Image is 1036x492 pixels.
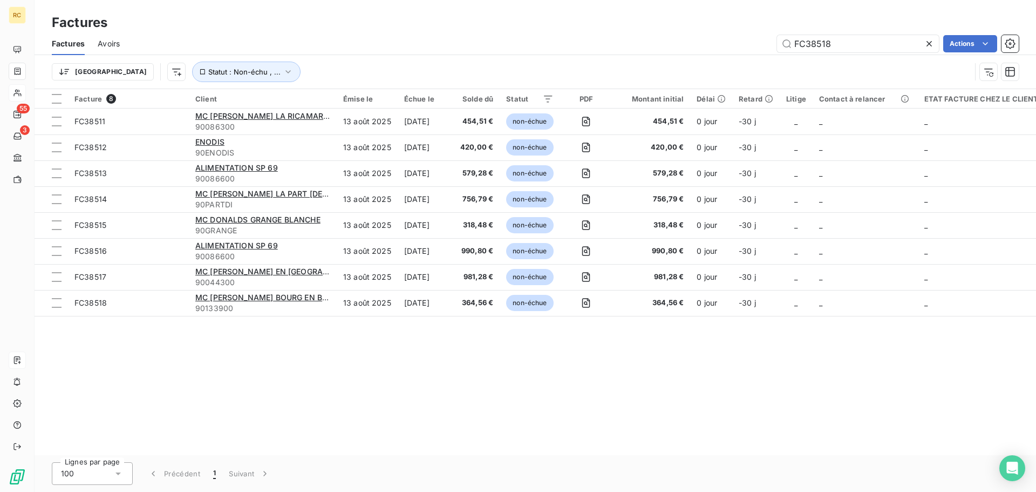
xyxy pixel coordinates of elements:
span: ALIMENTATION SP 69 [195,241,278,250]
td: [DATE] [398,290,454,316]
span: _ [819,272,822,281]
span: _ [924,169,928,178]
span: FC38518 [74,298,107,307]
div: RC [9,6,26,24]
span: -30 j [739,220,756,230]
span: MC [PERSON_NAME] EN [GEOGRAPHIC_DATA] [195,267,366,276]
span: 90133900 [195,303,330,314]
span: FC38515 [74,220,106,230]
span: _ [819,143,822,152]
span: FC38517 [74,272,106,281]
span: _ [794,117,798,126]
span: _ [924,194,928,204]
td: 13 août 2025 [337,264,398,290]
td: 0 jour [690,109,732,134]
span: non-échue [506,243,553,259]
td: [DATE] [398,160,454,186]
button: Précédent [141,462,207,485]
span: 990,80 € [460,246,493,257]
div: Contact à relancer [819,95,911,103]
span: non-échue [506,113,553,130]
div: Délai [697,95,726,103]
div: Montant initial [619,95,684,103]
span: _ [794,298,798,307]
span: -30 j [739,194,756,204]
span: _ [794,272,798,281]
span: _ [819,246,822,255]
span: 990,80 € [619,246,684,257]
span: 579,28 € [460,168,493,179]
span: _ [819,298,822,307]
span: 981,28 € [619,272,684,282]
span: -30 j [739,117,756,126]
span: 318,48 € [619,220,684,231]
span: non-échue [506,295,553,311]
span: _ [924,117,928,126]
span: _ [819,169,822,178]
td: 13 août 2025 [337,290,398,316]
span: ENODIS [195,137,224,146]
span: 90GRANGE [195,225,330,236]
span: Factures [52,38,85,49]
span: FC38512 [74,143,107,152]
span: 981,28 € [460,272,493,282]
h3: Factures [52,13,107,32]
td: [DATE] [398,186,454,212]
span: 1 [213,468,216,479]
span: _ [794,220,798,230]
td: [DATE] [398,212,454,238]
img: Logo LeanPay [9,468,26,486]
td: 0 jour [690,212,732,238]
span: 756,79 € [619,194,684,205]
span: non-échue [506,191,553,207]
span: _ [924,143,928,152]
div: Litige [786,95,806,103]
span: 8 [106,94,116,104]
td: 0 jour [690,160,732,186]
span: FC38516 [74,246,107,255]
td: 13 août 2025 [337,134,398,160]
span: -30 j [739,169,756,178]
span: Facture [74,95,102,103]
span: 364,56 € [460,298,493,308]
div: Client [195,95,330,103]
span: -30 j [739,246,756,255]
span: -30 j [739,272,756,281]
span: 90044300 [195,277,330,288]
button: Statut : Non-échu , ... [192,62,301,82]
span: 90ENODIS [195,147,330,158]
span: 756,79 € [460,194,493,205]
div: Statut [506,95,553,103]
div: PDF [567,95,606,103]
span: MC DONALDS GRANGE BLANCHE [195,215,321,224]
span: MC [PERSON_NAME] LA PART [DEMOGRAPHIC_DATA] [195,189,394,198]
button: [GEOGRAPHIC_DATA] [52,63,154,80]
td: 0 jour [690,238,732,264]
td: [DATE] [398,238,454,264]
span: MC [PERSON_NAME] LA RICAMARIE SD1416 [195,111,359,120]
span: _ [924,246,928,255]
span: FC38513 [74,169,107,178]
span: _ [819,194,822,204]
span: 318,48 € [460,220,493,231]
button: 1 [207,462,222,485]
span: 90PARTDI [195,199,330,210]
span: 420,00 € [460,142,493,153]
span: 454,51 € [619,116,684,127]
td: 13 août 2025 [337,186,398,212]
td: 0 jour [690,186,732,212]
span: Avoirs [98,38,120,49]
span: MC [PERSON_NAME] BOURG EN BRESSE III EKINOX PARC [195,293,408,302]
span: 90086600 [195,251,330,262]
span: 420,00 € [619,142,684,153]
span: -30 j [739,298,756,307]
span: non-échue [506,165,553,181]
div: Échue le [404,95,447,103]
span: 3 [20,125,30,135]
td: 0 jour [690,264,732,290]
a: 3 [9,127,25,145]
span: non-échue [506,139,553,156]
td: [DATE] [398,109,454,134]
span: _ [794,169,798,178]
div: Retard [739,95,773,103]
